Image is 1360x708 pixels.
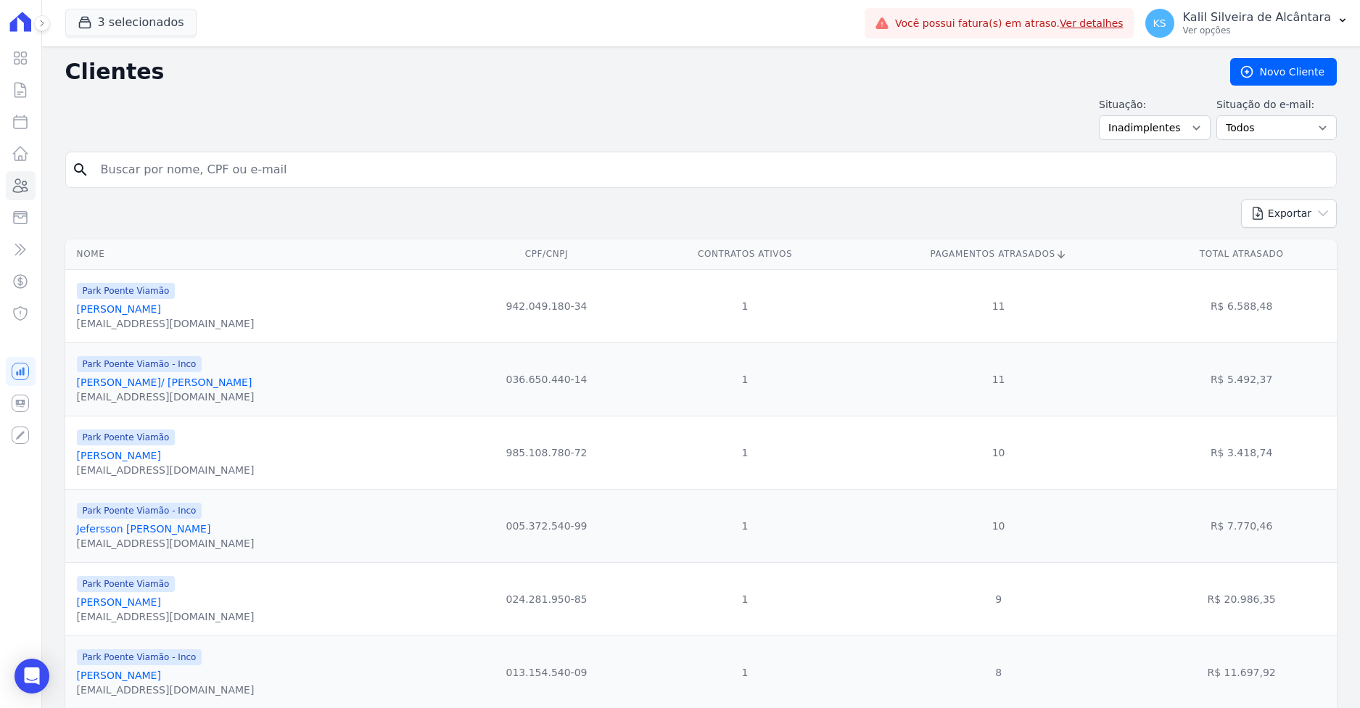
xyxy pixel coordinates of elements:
[1099,97,1211,112] label: Situação:
[454,562,639,635] td: 024.281.950-85
[851,342,1146,416] td: 11
[1146,562,1337,635] td: R$ 20.986,35
[77,390,255,404] div: [EMAIL_ADDRESS][DOMAIN_NAME]
[77,596,161,608] a: [PERSON_NAME]
[77,283,176,299] span: Park Poente Viamão
[1146,342,1337,416] td: R$ 5.492,37
[77,316,255,331] div: [EMAIL_ADDRESS][DOMAIN_NAME]
[77,609,255,624] div: [EMAIL_ADDRESS][DOMAIN_NAME]
[851,269,1146,342] td: 11
[1183,10,1331,25] p: Kalil Silveira de Alcântara
[454,489,639,562] td: 005.372.540-99
[65,239,454,269] th: Nome
[639,269,851,342] td: 1
[77,503,202,519] span: Park Poente Viamão - Inco
[77,429,176,445] span: Park Poente Viamão
[77,523,211,535] a: Jefersson [PERSON_NAME]
[1241,199,1337,228] button: Exportar
[851,416,1146,489] td: 10
[65,59,1207,85] h2: Clientes
[1146,416,1337,489] td: R$ 3.418,74
[454,342,639,416] td: 036.650.440-14
[454,239,639,269] th: CPF/CNPJ
[77,649,202,665] span: Park Poente Viamão - Inco
[77,356,202,372] span: Park Poente Viamão - Inco
[1146,239,1337,269] th: Total Atrasado
[639,562,851,635] td: 1
[1216,97,1337,112] label: Situação do e-mail:
[1183,25,1331,36] p: Ver opções
[1146,269,1337,342] td: R$ 6.588,48
[72,161,89,178] i: search
[454,269,639,342] td: 942.049.180-34
[1146,489,1337,562] td: R$ 7.770,46
[77,376,252,388] a: [PERSON_NAME]/ [PERSON_NAME]
[92,155,1330,184] input: Buscar por nome, CPF ou e-mail
[65,9,197,36] button: 3 selecionados
[77,303,161,315] a: [PERSON_NAME]
[851,489,1146,562] td: 10
[15,659,49,693] div: Open Intercom Messenger
[1134,3,1360,44] button: KS Kalil Silveira de Alcântara Ver opções
[77,576,176,592] span: Park Poente Viamão
[454,416,639,489] td: 985.108.780-72
[77,536,255,551] div: [EMAIL_ADDRESS][DOMAIN_NAME]
[77,683,255,697] div: [EMAIL_ADDRESS][DOMAIN_NAME]
[639,489,851,562] td: 1
[77,463,255,477] div: [EMAIL_ADDRESS][DOMAIN_NAME]
[77,670,161,681] a: [PERSON_NAME]
[851,239,1146,269] th: Pagamentos Atrasados
[77,450,161,461] a: [PERSON_NAME]
[639,239,851,269] th: Contratos Ativos
[1060,17,1124,29] a: Ver detalhes
[895,16,1124,31] span: Você possui fatura(s) em atraso.
[1230,58,1337,86] a: Novo Cliente
[639,342,851,416] td: 1
[851,562,1146,635] td: 9
[639,416,851,489] td: 1
[1153,18,1166,28] span: KS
